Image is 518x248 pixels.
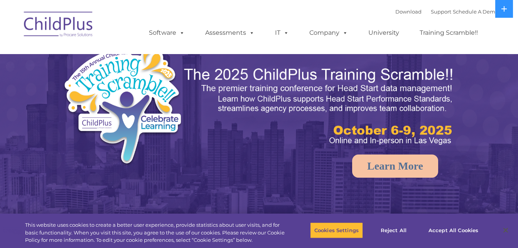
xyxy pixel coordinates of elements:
[197,25,262,41] a: Assessments
[141,25,192,41] a: Software
[395,8,498,15] font: |
[424,222,483,238] button: Accept All Cookies
[395,8,422,15] a: Download
[267,25,297,41] a: IT
[497,222,514,239] button: Close
[361,25,407,41] a: University
[431,8,451,15] a: Support
[370,222,418,238] button: Reject All
[20,6,97,45] img: ChildPlus by Procare Solutions
[352,155,438,178] a: Learn More
[302,25,356,41] a: Company
[453,8,498,15] a: Schedule A Demo
[412,25,486,41] a: Training Scramble!!
[310,222,363,238] button: Cookies Settings
[25,221,285,244] div: This website uses cookies to create a better user experience, provide statistics about user visit...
